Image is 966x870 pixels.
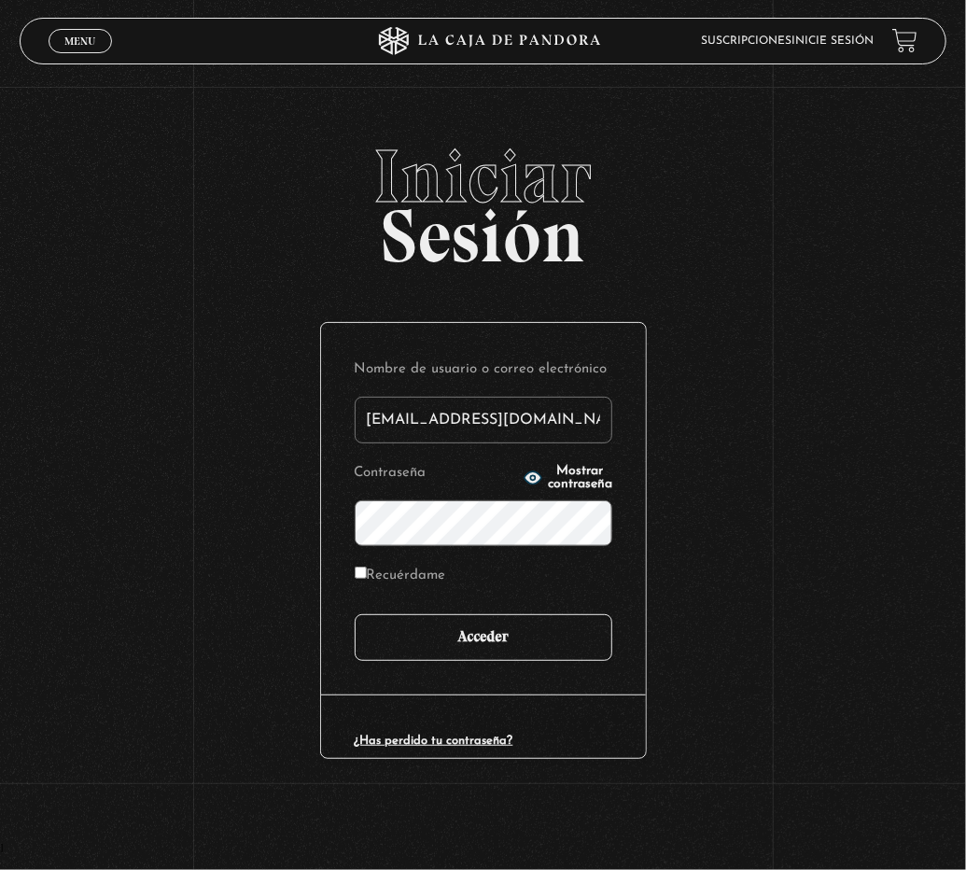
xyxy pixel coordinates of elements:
[355,735,513,747] a: ¿Has perdido tu contraseña?
[548,465,612,491] span: Mostrar contraseña
[524,465,612,491] button: Mostrar contraseña
[20,139,947,214] span: Iniciar
[355,614,612,661] input: Acceder
[701,35,791,47] a: Suscripciones
[791,35,874,47] a: Inicie sesión
[58,50,102,63] span: Cerrar
[355,563,446,588] label: Recuérdame
[355,357,612,382] label: Nombre de usuario o correo electrónico
[64,35,95,47] span: Menu
[20,139,947,259] h2: Sesión
[892,28,917,53] a: View your shopping cart
[355,460,519,485] label: Contraseña
[355,567,367,579] input: Recuérdame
